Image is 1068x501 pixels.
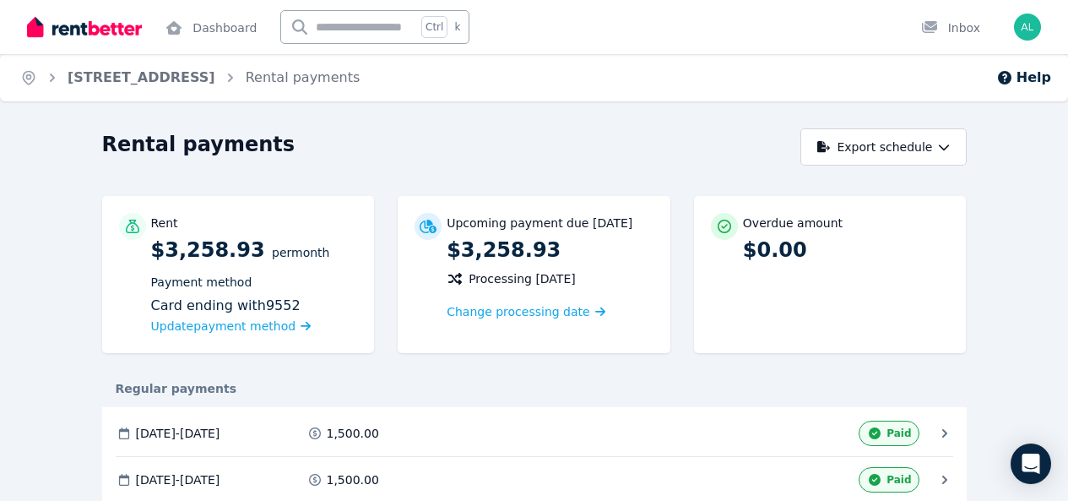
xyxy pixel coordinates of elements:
[454,20,460,34] span: k
[996,68,1051,88] button: Help
[800,128,967,166] button: Export schedule
[447,215,632,231] p: Upcoming payment due [DATE]
[1011,444,1051,484] div: Open Intercom Messenger
[272,246,329,259] span: per Month
[447,303,590,320] span: Change processing date
[151,296,358,316] div: Card ending with 9552
[151,319,296,333] span: Update payment method
[469,270,576,287] span: Processing [DATE]
[102,131,295,158] h1: Rental payments
[327,425,379,442] span: 1,500.00
[27,14,142,40] img: RentBetter
[102,380,967,397] div: Regular payments
[886,473,911,487] span: Paid
[1014,14,1041,41] img: Ibrahim Alnami Alnami
[136,425,220,442] span: [DATE] - [DATE]
[136,471,220,488] span: [DATE] - [DATE]
[151,237,358,336] p: $3,258.93
[447,237,653,264] p: $3,258.93
[886,427,911,440] span: Paid
[151,274,358,291] p: Payment method
[68,69,215,85] a: [STREET_ADDRESS]
[421,16,447,38] span: Ctrl
[743,237,950,264] p: $0.00
[447,303,605,320] a: Change processing date
[246,69,361,85] a: Rental payments
[327,471,379,488] span: 1,500.00
[743,215,843,231] p: Overdue amount
[921,19,980,36] div: Inbox
[151,215,178,231] p: Rent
